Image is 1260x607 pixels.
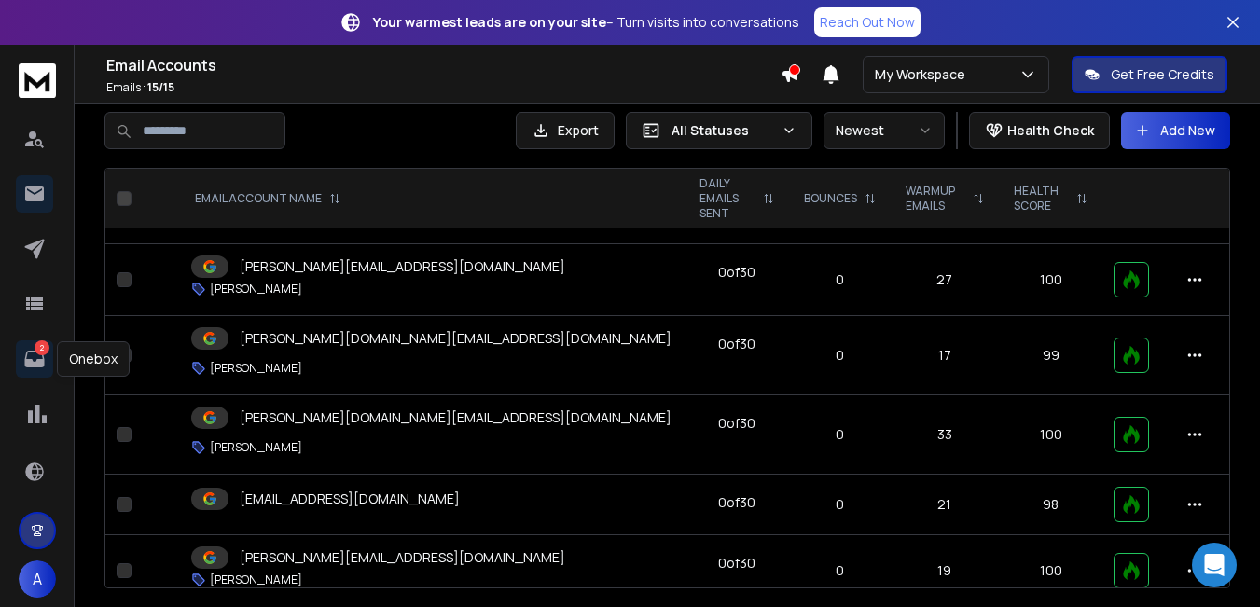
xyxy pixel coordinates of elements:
[373,13,799,32] p: – Turn visits into conversations
[800,270,879,289] p: 0
[240,490,460,508] p: [EMAIL_ADDRESS][DOMAIN_NAME]
[373,13,606,31] strong: Your warmest leads are on your site
[516,112,615,149] button: Export
[718,335,755,353] div: 0 of 30
[1007,121,1094,140] p: Health Check
[999,244,1102,316] td: 100
[210,282,302,297] p: [PERSON_NAME]
[19,63,56,98] img: logo
[969,112,1110,149] button: Health Check
[891,535,999,607] td: 19
[1111,65,1214,84] p: Get Free Credits
[19,560,56,598] button: A
[699,176,755,221] p: DAILY EMAILS SENT
[999,395,1102,475] td: 100
[820,13,915,32] p: Reach Out Now
[891,395,999,475] td: 33
[800,346,879,365] p: 0
[906,184,965,214] p: WARMUP EMAILS
[57,341,130,377] div: Onebox
[147,79,174,95] span: 15 / 15
[1014,184,1069,214] p: HEALTH SCORE
[1121,112,1230,149] button: Add New
[718,263,755,282] div: 0 of 30
[106,80,781,95] p: Emails :
[195,191,340,206] div: EMAIL ACCOUNT NAME
[875,65,973,84] p: My Workspace
[891,475,999,535] td: 21
[891,316,999,395] td: 17
[106,54,781,76] h1: Email Accounts
[1072,56,1227,93] button: Get Free Credits
[210,573,302,587] p: [PERSON_NAME]
[800,495,879,514] p: 0
[999,316,1102,395] td: 99
[718,554,755,573] div: 0 of 30
[35,340,49,355] p: 2
[999,475,1102,535] td: 98
[824,112,945,149] button: Newest
[240,329,672,348] p: [PERSON_NAME][DOMAIN_NAME][EMAIL_ADDRESS][DOMAIN_NAME]
[240,548,565,567] p: [PERSON_NAME][EMAIL_ADDRESS][DOMAIN_NAME]
[16,340,53,378] a: 2
[999,535,1102,607] td: 100
[210,361,302,376] p: [PERSON_NAME]
[210,440,302,455] p: [PERSON_NAME]
[891,244,999,316] td: 27
[804,191,857,206] p: BOUNCES
[718,414,755,433] div: 0 of 30
[240,408,672,427] p: [PERSON_NAME][DOMAIN_NAME][EMAIL_ADDRESS][DOMAIN_NAME]
[672,121,774,140] p: All Statuses
[718,493,755,512] div: 0 of 30
[814,7,921,37] a: Reach Out Now
[800,425,879,444] p: 0
[240,257,565,276] p: [PERSON_NAME][EMAIL_ADDRESS][DOMAIN_NAME]
[1192,543,1237,587] div: Open Intercom Messenger
[800,561,879,580] p: 0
